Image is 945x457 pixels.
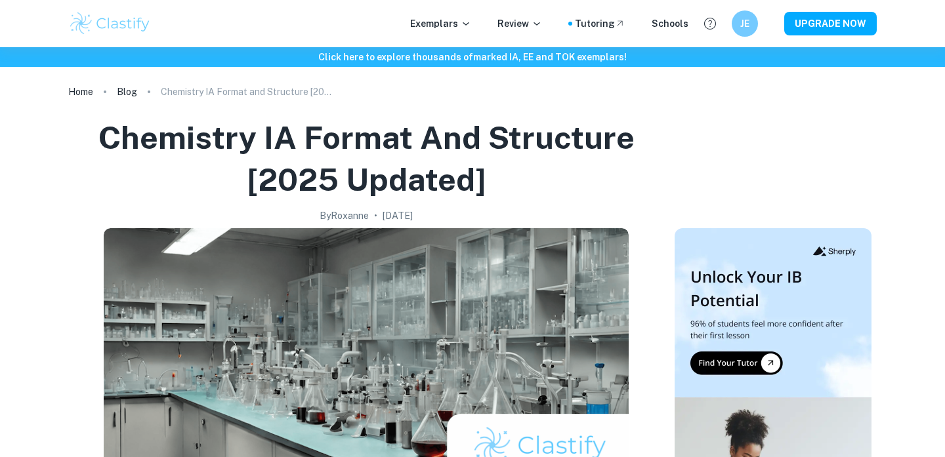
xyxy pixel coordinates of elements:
[652,16,688,31] a: Schools
[73,117,659,201] h1: Chemistry IA Format and Structure [2025 updated]
[738,16,753,31] h6: JE
[68,83,93,101] a: Home
[117,83,137,101] a: Blog
[699,12,721,35] button: Help and Feedback
[497,16,542,31] p: Review
[410,16,471,31] p: Exemplars
[374,209,377,223] p: •
[320,209,369,223] h2: By Roxanne
[161,85,331,99] p: Chemistry IA Format and Structure [2025 updated]
[784,12,877,35] button: UPGRADE NOW
[68,10,152,37] img: Clastify logo
[732,10,758,37] button: JE
[383,209,413,223] h2: [DATE]
[575,16,625,31] a: Tutoring
[3,50,942,64] h6: Click here to explore thousands of marked IA, EE and TOK exemplars !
